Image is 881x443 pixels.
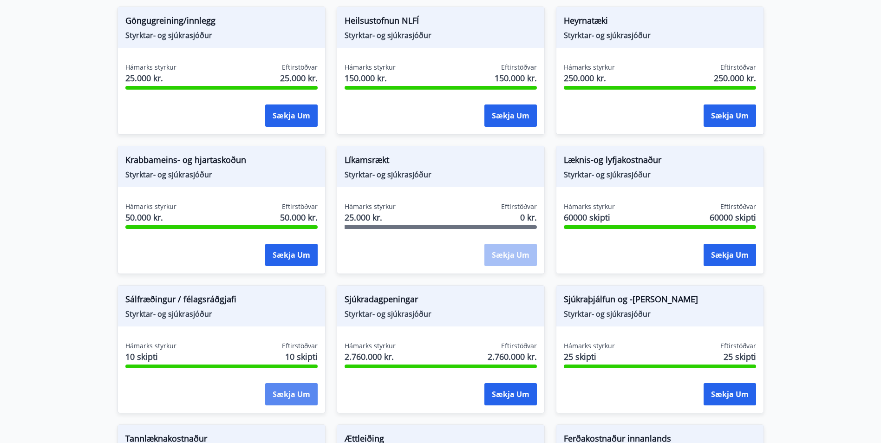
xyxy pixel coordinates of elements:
[501,202,537,211] span: Eftirstöðvar
[345,14,537,30] span: Heilsustofnun NLFÍ
[484,104,537,127] button: Sækja um
[125,169,318,180] span: Styrktar- og sjúkrasjóður
[280,72,318,84] span: 25.000 kr.
[704,244,756,266] button: Sækja um
[125,30,318,40] span: Styrktar- og sjúkrasjóður
[564,309,756,319] span: Styrktar- og sjúkrasjóður
[345,169,537,180] span: Styrktar- og sjúkrasjóður
[125,293,318,309] span: Sálfræðingur / félagsráðgjafi
[501,63,537,72] span: Eftirstöðvar
[125,351,176,363] span: 10 skipti
[501,341,537,351] span: Eftirstöðvar
[345,341,396,351] span: Hámarks styrkur
[720,63,756,72] span: Eftirstöðvar
[125,14,318,30] span: Göngugreining/innlegg
[285,351,318,363] span: 10 skipti
[280,211,318,223] span: 50.000 kr.
[564,293,756,309] span: Sjúkraþjálfun og -[PERSON_NAME]
[345,72,396,84] span: 150.000 kr.
[282,202,318,211] span: Eftirstöðvar
[484,383,537,405] button: Sækja um
[125,211,176,223] span: 50.000 kr.
[520,211,537,223] span: 0 kr.
[125,202,176,211] span: Hámarks styrkur
[282,63,318,72] span: Eftirstöðvar
[564,63,615,72] span: Hámarks styrkur
[345,351,396,363] span: 2.760.000 kr.
[125,309,318,319] span: Styrktar- og sjúkrasjóður
[704,383,756,405] button: Sækja um
[720,202,756,211] span: Eftirstöðvar
[125,341,176,351] span: Hámarks styrkur
[345,211,396,223] span: 25.000 kr.
[345,30,537,40] span: Styrktar- og sjúkrasjóður
[265,244,318,266] button: Sækja um
[564,72,615,84] span: 250.000 kr.
[125,154,318,169] span: Krabbameins- og hjartaskoðun
[564,202,615,211] span: Hámarks styrkur
[345,154,537,169] span: Líkamsrækt
[564,169,756,180] span: Styrktar- og sjúkrasjóður
[564,341,615,351] span: Hámarks styrkur
[714,72,756,84] span: 250.000 kr.
[488,351,537,363] span: 2.760.000 kr.
[564,211,615,223] span: 60000 skipti
[724,351,756,363] span: 25 skipti
[720,341,756,351] span: Eftirstöðvar
[710,211,756,223] span: 60000 skipti
[564,154,756,169] span: Læknis-og lyfjakostnaður
[125,72,176,84] span: 25.000 kr.
[564,351,615,363] span: 25 skipti
[265,104,318,127] button: Sækja um
[345,202,396,211] span: Hámarks styrkur
[704,104,756,127] button: Sækja um
[564,14,756,30] span: Heyrnatæki
[125,63,176,72] span: Hámarks styrkur
[564,30,756,40] span: Styrktar- og sjúkrasjóður
[345,63,396,72] span: Hámarks styrkur
[345,309,537,319] span: Styrktar- og sjúkrasjóður
[282,341,318,351] span: Eftirstöðvar
[495,72,537,84] span: 150.000 kr.
[345,293,537,309] span: Sjúkradagpeningar
[265,383,318,405] button: Sækja um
